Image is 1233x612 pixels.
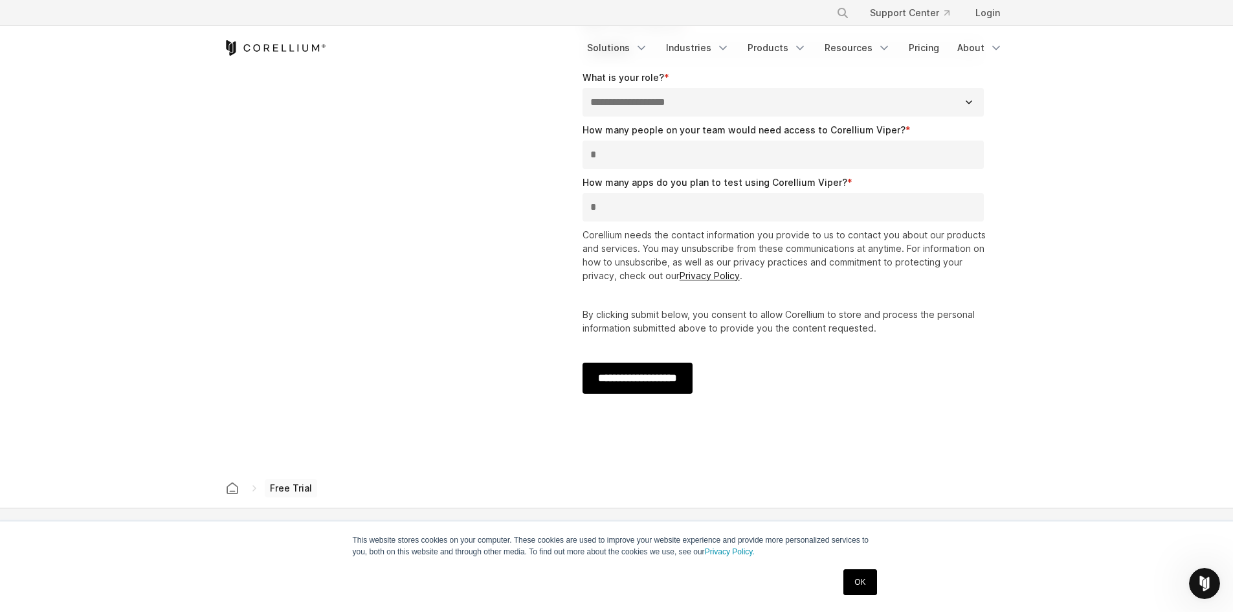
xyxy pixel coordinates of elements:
span: What is your role? [583,72,664,83]
div: Navigation Menu [821,1,1010,25]
span: How many people on your team would need access to Corellium Viper? [583,124,905,135]
a: Pricing [901,36,947,60]
a: Industries [658,36,737,60]
a: Products [740,36,814,60]
a: Privacy Policy. [705,547,755,556]
p: This website stores cookies on your computer. These cookies are used to improve your website expe... [353,534,881,558]
a: Resources [817,36,898,60]
span: How many apps do you plan to test using Corellium Viper? [583,177,847,188]
a: Login [965,1,1010,25]
a: Privacy Policy [680,270,740,281]
a: Solutions [579,36,656,60]
p: Corellium needs the contact information you provide to us to contact you about our products and s... [583,228,990,282]
a: Corellium home [221,479,244,497]
a: OK [843,569,876,595]
button: Search [831,1,854,25]
a: Support Center [860,1,960,25]
a: About [950,36,1010,60]
a: Corellium Home [223,40,326,56]
p: By clicking submit below, you consent to allow Corellium to store and process the personal inform... [583,308,990,335]
iframe: Intercom live chat [1189,568,1220,599]
span: Free Trial [265,479,317,497]
div: Navigation Menu [579,36,1010,60]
